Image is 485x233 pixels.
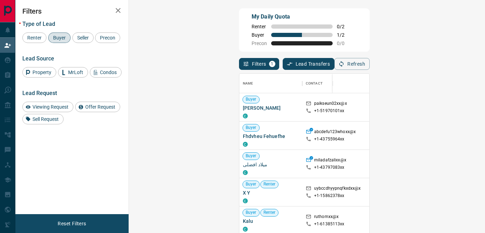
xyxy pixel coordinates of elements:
[97,35,118,41] span: Precon
[252,24,267,29] span: Renter
[22,32,46,43] div: Renter
[314,101,347,108] p: paikseun02xx@x
[243,96,259,102] span: Buyer
[337,32,352,38] span: 1 / 2
[239,74,302,93] div: Name
[314,108,345,114] p: +1- 51970101xx
[283,58,335,70] button: Lead Transfers
[252,13,352,21] p: My Daily Quota
[25,35,44,41] span: Renter
[83,104,118,110] span: Offer Request
[30,104,71,110] span: Viewing Request
[22,90,57,96] span: Lead Request
[243,74,253,93] div: Name
[22,21,55,27] span: Type of Lead
[95,32,120,43] div: Precon
[97,70,119,75] span: Condos
[334,58,370,70] button: Refresh
[243,161,299,168] span: میلاد افضلی
[314,221,345,227] p: +1- 61385113xx
[252,32,267,38] span: Buyer
[30,116,61,122] span: Sell Request
[51,35,68,41] span: Buyer
[243,218,299,225] span: Kalu
[90,67,122,78] div: Condos
[261,181,278,187] span: Renter
[22,102,73,112] div: Viewing Request
[53,218,91,230] button: Reset Filters
[243,104,299,111] span: [PERSON_NAME]
[22,55,54,62] span: Lead Source
[66,70,86,75] span: MrLoft
[314,136,345,142] p: +1- 43755964xx
[243,189,299,196] span: X Y
[72,32,94,43] div: Seller
[243,153,259,159] span: Buyer
[314,214,339,221] p: ruthomxx@x
[243,227,248,232] div: condos.ca
[337,24,352,29] span: 0 / 2
[22,67,56,78] div: Property
[243,170,248,175] div: condos.ca
[243,142,248,147] div: condos.ca
[306,74,323,93] div: Contact
[270,61,275,66] span: 1
[314,193,345,199] p: +1- 15862378xx
[243,133,299,140] span: Fhdvheu Fehuefhe
[252,41,267,46] span: Precon
[243,114,248,118] div: condos.ca
[239,58,279,70] button: Filters1
[314,185,361,193] p: uybccdhyypnqfkxdxx@x
[22,7,122,15] h2: Filters
[243,210,259,216] span: Buyer
[75,35,91,41] span: Seller
[314,165,345,170] p: +1- 43797083xx
[75,102,120,112] div: Offer Request
[243,198,248,203] div: condos.ca
[302,74,358,93] div: Contact
[243,125,259,131] span: Buyer
[58,67,88,78] div: MrLoft
[30,70,54,75] span: Property
[243,181,259,187] span: Buyer
[22,114,64,124] div: Sell Request
[314,157,346,165] p: miladafzalixx@x
[314,129,356,136] p: abcdefu123whoxx@x
[48,32,71,43] div: Buyer
[337,41,352,46] span: 0 / 0
[261,210,278,216] span: Renter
